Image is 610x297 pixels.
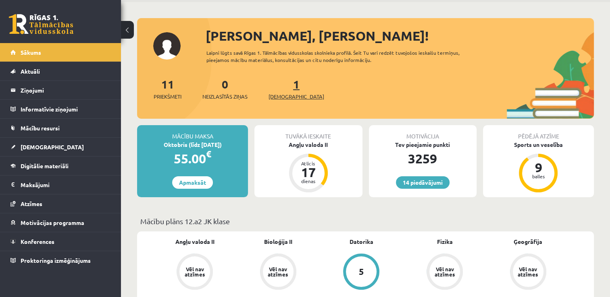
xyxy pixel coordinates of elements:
a: Ģeogrāfija [514,237,542,246]
legend: Maksājumi [21,175,111,194]
div: Sports un veselība [483,140,594,149]
div: 5 [359,267,364,276]
a: Datorika [350,237,373,246]
a: Vēl nav atzīmes [486,254,570,291]
div: 55.00 [137,149,248,168]
span: Mācību resursi [21,124,60,132]
div: Oktobris (līdz [DATE]) [137,140,248,149]
div: Tev pieejamie punkti [369,140,477,149]
div: Tuvākā ieskaite [254,125,362,140]
span: Atzīmes [21,200,42,207]
span: Neizlasītās ziņas [202,93,248,101]
a: Rīgas 1. Tālmācības vidusskola [9,14,73,34]
span: Proktoringa izmēģinājums [21,257,91,264]
div: dienas [296,179,321,184]
a: Proktoringa izmēģinājums [10,251,111,270]
div: Atlicis [296,161,321,166]
span: Priekšmeti [154,93,181,101]
div: 3259 [369,149,477,168]
a: Motivācijas programma [10,213,111,232]
legend: Informatīvie ziņojumi [21,100,111,118]
div: Mācību maksa [137,125,248,140]
div: 9 [526,161,550,174]
div: 17 [296,166,321,179]
a: Sākums [10,43,111,62]
a: Sports un veselība 9 balles [483,140,594,194]
a: Bioloģija II [264,237,292,246]
a: 0Neizlasītās ziņas [202,77,248,101]
span: [DEMOGRAPHIC_DATA] [21,143,84,151]
p: Mācību plāns 12.a2 JK klase [140,216,591,227]
a: Maksājumi [10,175,111,194]
span: € [206,148,211,160]
div: Pēdējā atzīme [483,125,594,140]
a: Angļu valoda II [175,237,214,246]
a: Atzīmes [10,194,111,213]
span: Sākums [21,49,41,56]
a: 5 [320,254,403,291]
legend: Ziņojumi [21,81,111,99]
div: Laipni lūgts savā Rīgas 1. Tālmācības vidusskolas skolnieka profilā. Šeit Tu vari redzēt tuvojošo... [206,49,481,64]
a: Digitālie materiāli [10,157,111,175]
a: Fizika [437,237,453,246]
div: Vēl nav atzīmes [183,266,206,277]
span: Motivācijas programma [21,219,84,226]
a: Vēl nav atzīmes [153,254,237,291]
a: [DEMOGRAPHIC_DATA] [10,138,111,156]
a: Konferences [10,232,111,251]
a: Aktuāli [10,62,111,80]
a: Informatīvie ziņojumi [10,100,111,118]
div: Vēl nav atzīmes [517,266,539,277]
div: balles [526,174,550,179]
div: Vēl nav atzīmes [433,266,456,277]
span: Konferences [21,238,54,245]
div: Motivācija [369,125,477,140]
a: 11Priekšmeti [154,77,181,101]
span: Digitālie materiāli [21,162,69,169]
a: 14 piedāvājumi [396,176,450,189]
a: Apmaksāt [172,176,213,189]
span: [DEMOGRAPHIC_DATA] [269,93,324,101]
div: [PERSON_NAME], [PERSON_NAME]! [206,26,594,45]
a: Vēl nav atzīmes [237,254,320,291]
a: 1[DEMOGRAPHIC_DATA] [269,77,324,101]
a: Angļu valoda II Atlicis 17 dienas [254,140,362,194]
a: Vēl nav atzīmes [403,254,487,291]
div: Vēl nav atzīmes [267,266,289,277]
span: Aktuāli [21,68,40,75]
a: Mācību resursi [10,119,111,137]
div: Angļu valoda II [254,140,362,149]
a: Ziņojumi [10,81,111,99]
